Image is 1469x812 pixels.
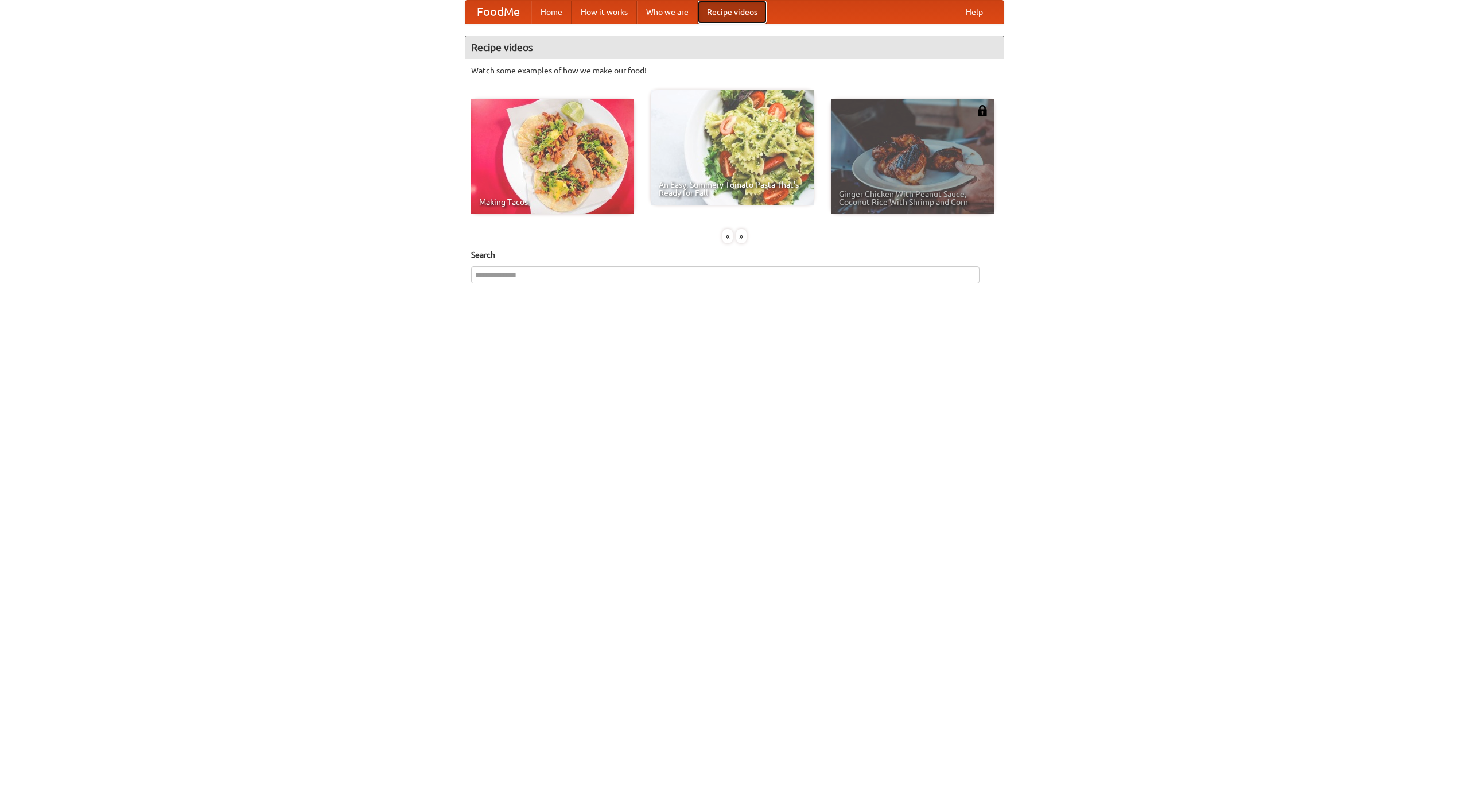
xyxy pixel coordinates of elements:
a: Recipe videos [698,1,767,24]
h5: Search [471,249,998,261]
div: « [722,229,733,243]
a: Home [531,1,572,24]
a: Who we are [637,1,698,24]
p: Watch some examples of how we make our food! [471,65,998,76]
div: » [736,229,747,243]
span: Making Tacos [479,198,626,206]
a: An Easy, Summery Tomato Pasta That's Ready for Fall [651,90,814,205]
a: FoodMe [465,1,531,24]
span: An Easy, Summery Tomato Pasta That's Ready for Fall [659,181,806,197]
img: 483408.png [977,105,988,116]
h4: Recipe videos [465,36,1004,59]
a: How it works [572,1,637,24]
a: Help [957,1,992,24]
a: Making Tacos [471,99,634,214]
